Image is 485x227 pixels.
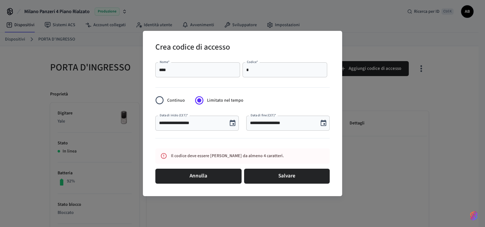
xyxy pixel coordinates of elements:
[207,97,243,104] span: Limitato nel tempo
[251,113,276,118] label: Data di fine (CET)
[171,150,302,162] div: Il codice deve essere [PERSON_NAME] da almeno 4 caratteri.
[317,117,330,129] button: Scegli la data, la data selezionata è il 25 settembre 2025
[226,117,239,129] button: Scegli la data, la data selezionata è il 24 settembre 2025
[155,169,242,184] button: Annulla
[278,171,295,181] font: Salvare
[167,97,185,104] span: Continuo
[155,38,230,57] h2: Crea codice di accesso
[470,211,478,221] img: SeamLogoGradient.69752ec5.svg
[160,60,170,64] label: Nome
[160,113,188,118] label: Data di inizio (CET)
[244,169,330,184] button: Salvare
[190,171,207,181] font: Annulla
[247,60,258,64] label: Codice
